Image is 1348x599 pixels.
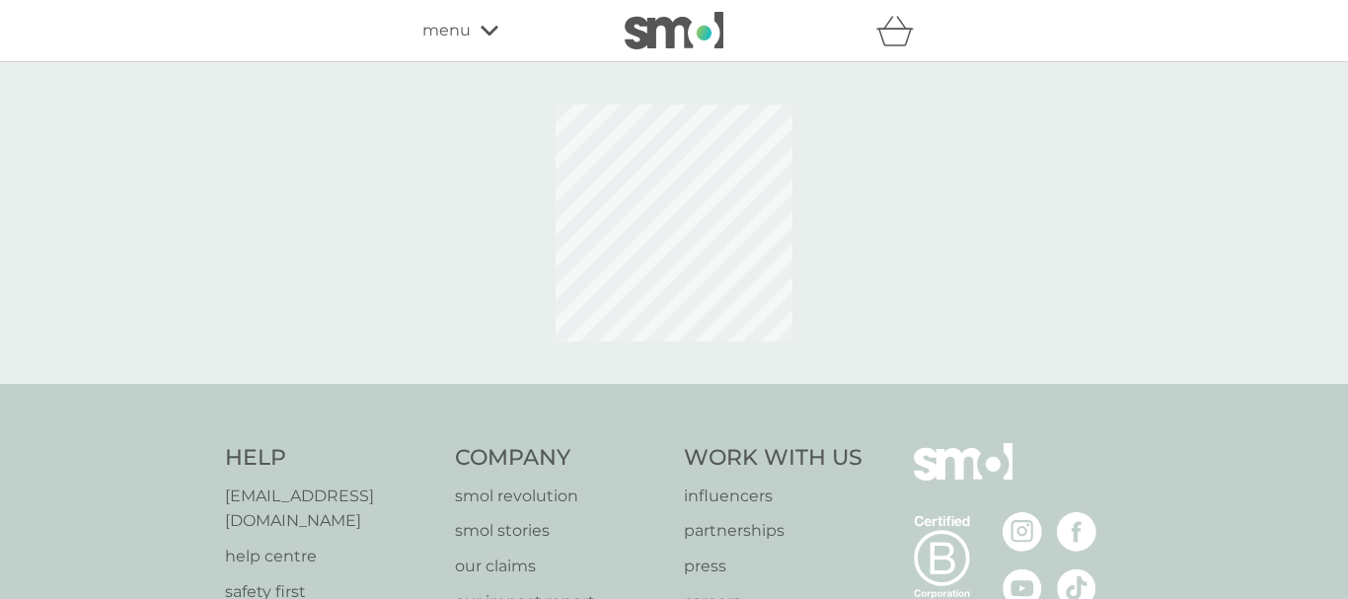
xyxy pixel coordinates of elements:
[455,554,665,579] a: our claims
[625,12,723,49] img: smol
[422,18,471,43] span: menu
[684,518,862,544] a: partnerships
[684,443,862,474] h4: Work With Us
[876,11,926,50] div: basket
[225,484,435,534] a: [EMAIL_ADDRESS][DOMAIN_NAME]
[225,443,435,474] h4: Help
[1057,512,1096,552] img: visit the smol Facebook page
[455,484,665,509] a: smol revolution
[914,443,1012,510] img: smol
[684,484,862,509] a: influencers
[684,554,862,579] a: press
[455,443,665,474] h4: Company
[455,518,665,544] a: smol stories
[1003,512,1042,552] img: visit the smol Instagram page
[225,544,435,569] a: help centre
